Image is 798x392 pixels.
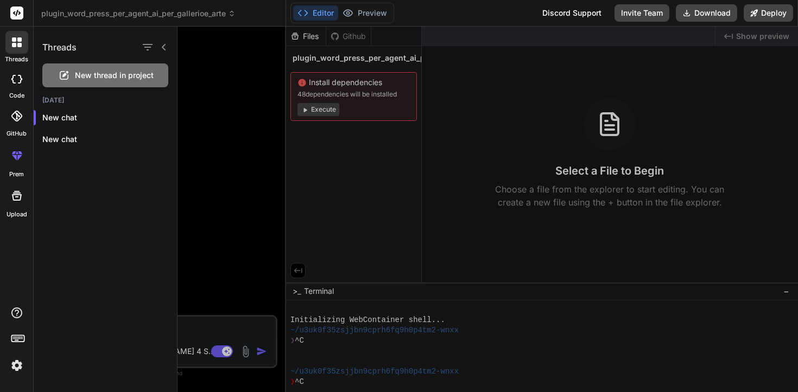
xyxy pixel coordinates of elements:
[615,4,669,22] button: Invite Team
[676,4,737,22] button: Download
[42,112,177,123] p: New chat
[8,356,26,375] img: settings
[338,5,391,21] button: Preview
[41,8,236,19] span: plugin_word_press_per_agent_ai_per_gallerioe_arte
[75,70,154,81] span: New thread in project
[744,4,793,22] button: Deploy
[293,5,338,21] button: Editor
[5,55,28,64] label: threads
[9,170,24,179] label: prem
[536,4,608,22] div: Discord Support
[42,134,177,145] p: New chat
[7,129,27,138] label: GitHub
[34,96,177,105] h2: [DATE]
[42,41,77,54] h1: Threads
[9,91,24,100] label: code
[7,210,27,219] label: Upload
